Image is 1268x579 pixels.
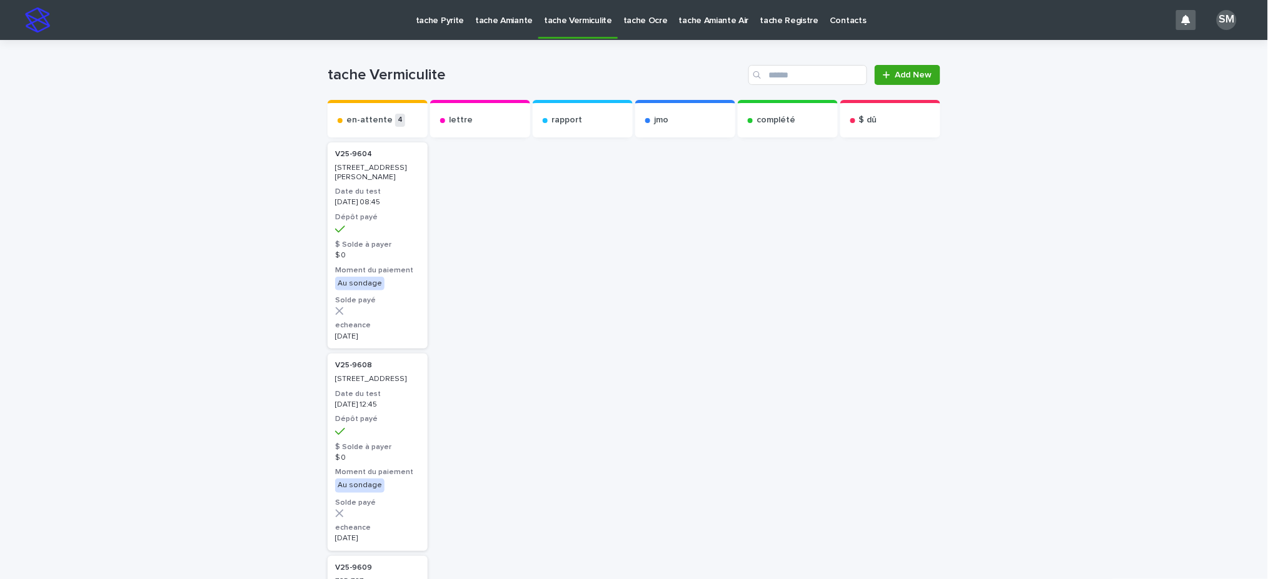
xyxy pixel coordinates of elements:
h3: $ Solde à payer [335,240,420,250]
p: V25-9604 [335,150,372,159]
p: $ 0 [335,251,420,260]
h3: Date du test [335,389,420,399]
h3: Solde payé [335,295,420,305]
a: Add New [875,65,940,85]
h3: echeance [335,523,420,533]
p: [DATE] 12:45 [335,400,420,409]
p: [DATE] [335,332,420,341]
p: [STREET_ADDRESS][PERSON_NAME] [335,164,420,182]
div: SM [1217,10,1237,30]
p: jmo [654,115,668,126]
p: [DATE] [335,534,420,543]
p: $ 0 [335,453,420,462]
p: [STREET_ADDRESS] [335,375,420,384]
h3: Dépôt payé [335,212,420,222]
h3: echeance [335,320,420,330]
p: complété [757,115,795,126]
p: V25-9608 [335,361,372,370]
p: lettre [449,115,473,126]
div: Au sondage [335,277,385,290]
a: V25-9608 [STREET_ADDRESS]Date du test[DATE] 12:45Dépôt payé$ Solde à payer$ 0Moment du paiementAu... [328,354,428,551]
h3: $ Solde à payer [335,442,420,452]
p: en-attente [346,115,393,126]
h3: Moment du paiement [335,265,420,275]
span: Add New [895,71,932,79]
h3: Solde payé [335,498,420,508]
div: Au sondage [335,478,385,492]
p: [DATE] 08:45 [335,198,420,207]
p: rapport [551,115,582,126]
p: V25-9609 [335,563,372,572]
h1: tache Vermiculite [328,66,743,84]
a: V25-9604 [STREET_ADDRESS][PERSON_NAME]Date du test[DATE] 08:45Dépôt payé$ Solde à payer$ 0Moment ... [328,142,428,349]
p: $ dû [859,115,877,126]
h3: Date du test [335,187,420,197]
img: stacker-logo-s-only.png [25,7,50,32]
input: Search [748,65,867,85]
p: 4 [395,114,405,127]
h3: Moment du paiement [335,467,420,477]
h3: Dépôt payé [335,414,420,424]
